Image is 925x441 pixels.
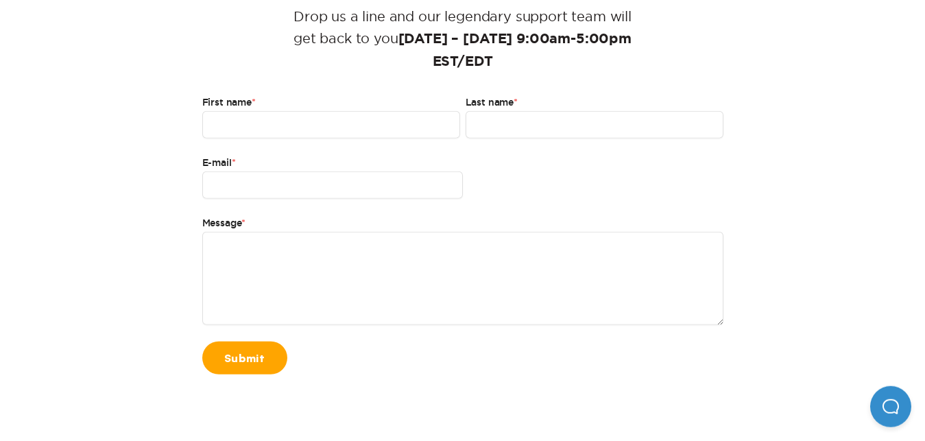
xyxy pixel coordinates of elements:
[466,95,723,111] label: Last name
[870,386,911,427] iframe: Help Scout Beacon - Open
[202,215,723,232] label: Message
[398,32,632,69] strong: [DATE] – [DATE] 9:00am-5:00pm EST/EDT
[273,5,653,73] p: Drop us a line and our legendary support team will get back to you
[202,95,460,111] label: First name
[202,155,463,171] label: E-mail
[202,342,287,374] a: Submit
